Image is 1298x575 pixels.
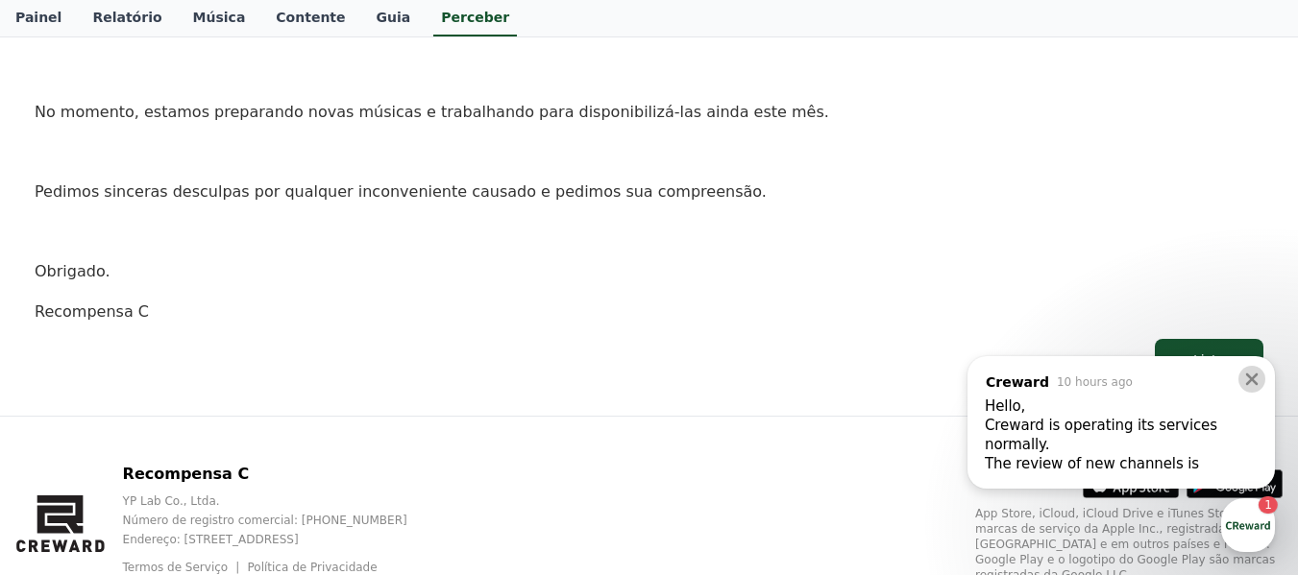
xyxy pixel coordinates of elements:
button: Lista [1155,339,1263,381]
font: Recompensa C [35,302,149,321]
font: Música [193,10,246,25]
font: Pedimos sinceras desculpas por qualquer inconveniente causado e pedimos sua compreensão. [35,182,767,201]
font: Contente [276,10,345,25]
a: Home [6,416,127,464]
a: Termos de Serviço [123,561,243,574]
font: Guia [377,10,411,25]
a: 1Messages [127,416,248,464]
font: Recompensa C [123,465,250,483]
span: Messages [159,445,216,461]
font: No momento, estamos preparando novas músicas e trabalhando para disponibilizá-las ainda este mês. [35,103,829,121]
a: Política de Privacidade [248,561,378,574]
font: Endereço: [STREET_ADDRESS] [123,533,299,546]
font: Número de registro comercial: [PHONE_NUMBER] [123,514,407,527]
font: Painel [15,10,61,25]
span: 1 [195,415,202,430]
a: Settings [248,416,369,464]
span: Settings [284,444,331,460]
font: Relatório [92,10,161,25]
span: Home [49,444,83,460]
font: Termos de Serviço [123,561,229,574]
a: Lista [35,339,1263,381]
font: YP Lab Co., Ltda. [123,494,220,508]
font: Obrigado. [35,262,110,280]
font: Lista [1193,352,1225,368]
font: Perceber [441,10,509,25]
